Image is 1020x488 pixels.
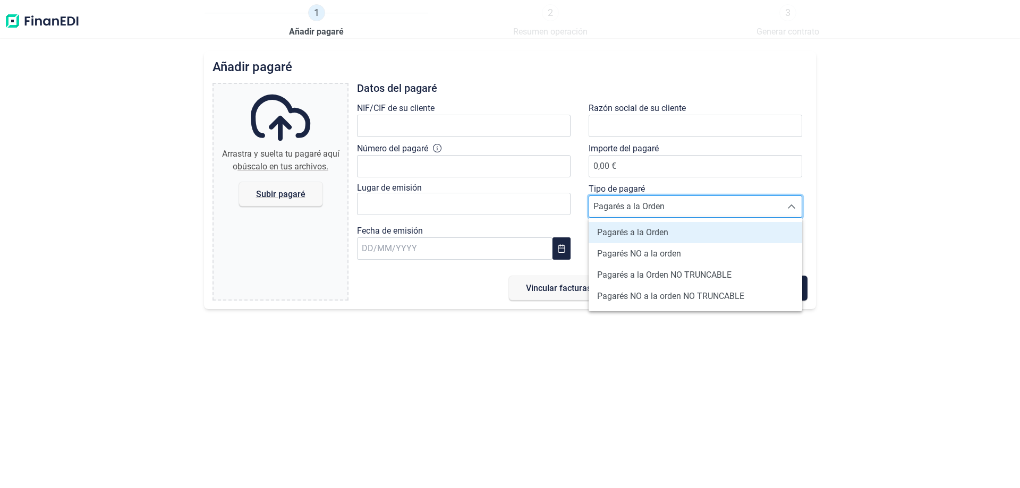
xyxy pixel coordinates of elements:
[589,196,781,217] span: Pagarés a la Orden
[589,102,686,115] label: Razón social de su cliente
[589,264,802,286] li: Pagarés a la Orden NO TRUNCABLE
[589,142,659,155] label: Importe del pagaré
[357,225,423,237] label: Fecha de emisión
[357,102,435,115] label: NIF/CIF de su cliente
[357,237,552,260] input: DD/MM/YYYY
[357,83,807,93] h3: Datos del pagaré
[256,190,305,198] span: Subir pagaré
[597,269,732,281] span: Pagarés a la Orden NO TRUNCABLE
[597,247,681,260] span: Pagarés NO a la orden
[289,25,344,38] span: Añadir pagaré
[509,276,608,301] button: Vincular facturas
[597,290,744,303] span: Pagarés NO a la orden NO TRUNCABLE
[4,4,80,38] img: Logo de aplicación
[597,226,668,239] span: Pagarés a la Orden
[308,4,325,21] span: 1
[589,183,645,195] label: Tipo de pagaré
[589,222,802,243] li: Pagarés a la Orden
[589,286,802,307] li: Pagarés NO a la orden NO TRUNCABLE
[212,59,807,74] h2: Añadir pagaré
[357,142,428,155] label: Número del pagaré
[589,243,802,264] li: Pagarés NO a la orden
[357,183,422,193] label: Lugar de emisión
[218,148,343,173] div: Arrastra y suelta tu pagaré aquí o
[237,161,328,172] span: búscalo en tus archivos.
[526,284,591,292] span: Vincular facturas
[552,237,571,260] button: Choose Date
[289,4,344,38] a: 1Añadir pagaré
